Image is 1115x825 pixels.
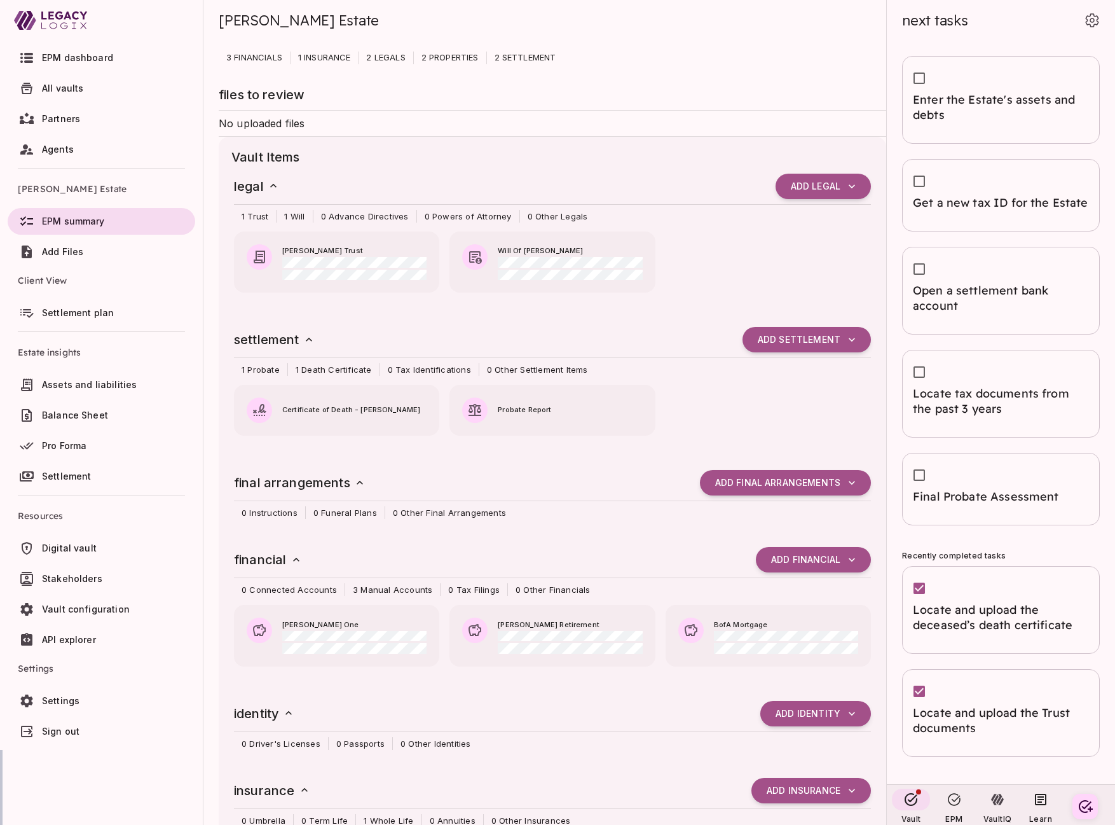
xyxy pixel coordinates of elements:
[221,321,884,382] div: settlement ADD Settlement1 Probate1 Death Certificate0 Tax Identifications0 Other Settlement Items
[902,247,1100,335] div: Open a settlement bank account
[449,605,655,667] button: [PERSON_NAME] Retirement
[234,329,315,350] h6: settlement
[1029,814,1052,824] span: Learn
[8,106,195,132] a: Partners
[902,11,968,29] span: next tasks
[1072,794,1098,819] button: Create your first task
[42,543,97,553] span: Digital vault
[282,405,427,416] span: Certificate of Death - [PERSON_NAME]
[8,45,195,71] a: EPM dashboard
[8,535,195,562] a: Digital vault
[913,195,1089,211] span: Get a new tax ID for the Estate
[231,147,873,167] span: Vault Items
[234,385,439,436] button: Certificate of Death - [PERSON_NAME]
[479,363,596,376] span: 0 Other Settlement Items
[234,232,439,293] button: [PERSON_NAME] Trust
[902,566,1100,654] div: Locate and upload the deceased’s death certificate
[8,627,195,653] a: API explorer
[42,216,105,226] span: EPM summary
[8,300,195,326] a: Settlement plan
[234,506,305,519] span: 0 Instructions
[742,327,871,352] button: ADD Settlement
[520,210,596,223] span: 0 Other Legals
[234,210,276,223] span: 1 Trust
[42,440,86,451] span: Pro Forma
[221,541,884,602] div: financial ADD Financial0 Connected Accounts3 Manual Accounts0 Tax Filings0 Other Financials
[345,583,440,596] span: 3 Manual Accounts
[760,701,871,726] button: ADD Identity
[417,210,519,223] span: 0 Powers of Attorney
[42,246,83,257] span: Add Files
[913,489,1089,504] span: Final Probate Assessment
[42,573,102,584] span: Stakeholders
[449,232,655,293] button: Will Of [PERSON_NAME]
[393,737,479,750] span: 0 Other Identities
[313,210,416,223] span: 0 Advance Directives
[902,453,1100,525] div: Final Probate Assessment
[282,620,427,631] span: [PERSON_NAME] One
[234,780,311,801] h6: insurance
[219,87,304,102] span: files to review
[498,620,642,631] span: [PERSON_NAME] Retirement
[714,620,858,631] span: BofA Mortgage
[42,144,74,155] span: Agents
[700,470,871,496] button: ADD Final arrangements
[219,11,379,29] span: [PERSON_NAME] Estate
[18,653,185,684] span: Settings
[18,174,185,204] span: [PERSON_NAME] Estate
[913,602,1089,633] span: Locate and upload the deceased’s death certificate
[42,113,80,124] span: Partners
[8,433,195,459] a: Pro Forma
[234,176,280,197] h6: legal
[8,463,195,490] a: Settlement
[414,52,486,64] p: 2 PROPERTIES
[901,814,921,824] span: Vault
[234,363,287,376] span: 1 Probate
[666,605,871,667] button: BofA Mortgage
[221,167,884,229] div: legal ADD Legal1 Trust1 Will0 Advance Directives0 Powers of Attorney0 Other Legals
[380,363,479,376] span: 0 Tax Identifications
[8,688,195,714] a: Settings
[18,337,185,368] span: Estate insights
[945,814,962,824] span: EPM
[8,239,195,265] a: Add Files
[221,695,884,756] div: identity ADD Identity0 Driver's Licenses0 Passports0 Other Identities
[8,75,195,102] a: All vaults
[902,350,1100,438] div: Locate tax documents from the past 3 years
[902,159,1100,232] div: Get a new tax ID for the Estate
[221,464,884,525] div: final arrangements ADD Final arrangements0 Instructions0 Funeral Plans0 Other Final Arrangements
[329,737,392,750] span: 0 Passports
[508,583,598,596] span: 0 Other Financials
[902,551,1006,560] span: Recently completed tasks
[902,669,1100,757] div: Locate and upload the Trust documents
[902,56,1100,144] div: Enter the Estate's assets and debts
[42,634,96,645] span: API explorer
[8,371,195,398] a: Assets and liabilities
[8,208,195,235] a: EPM summary
[756,547,871,572] button: ADD Financial
[8,565,195,592] a: Stakeholders
[487,52,564,64] p: 2 SETTLEMENT
[359,52,413,64] p: 2 LEGALS
[219,52,290,64] p: 3 FINANCIALS
[42,471,92,482] span: Settlement
[913,705,1089,736] span: Locate and upload the Trust documents
[449,385,655,436] button: Probate Report
[282,246,427,257] span: [PERSON_NAME] Trust
[8,718,195,745] a: Sign out
[8,136,195,163] a: Agents
[498,405,642,416] span: Probate Report
[913,283,1089,314] span: Open a settlement bank account
[42,83,84,94] span: All vaults
[42,726,79,737] span: Sign out
[8,596,195,623] a: Vault configuration
[277,210,312,223] span: 1 Will
[42,410,108,420] span: Balance Sheet
[385,506,514,519] span: 0 Other Final Arrangements
[219,117,305,130] span: No uploaded files
[18,501,185,531] span: Resources
[42,379,137,390] span: Assets and liabilities
[42,695,79,706] span: Settings
[234,583,345,596] span: 0 Connected Accounts
[8,402,195,429] a: Balance Sheet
